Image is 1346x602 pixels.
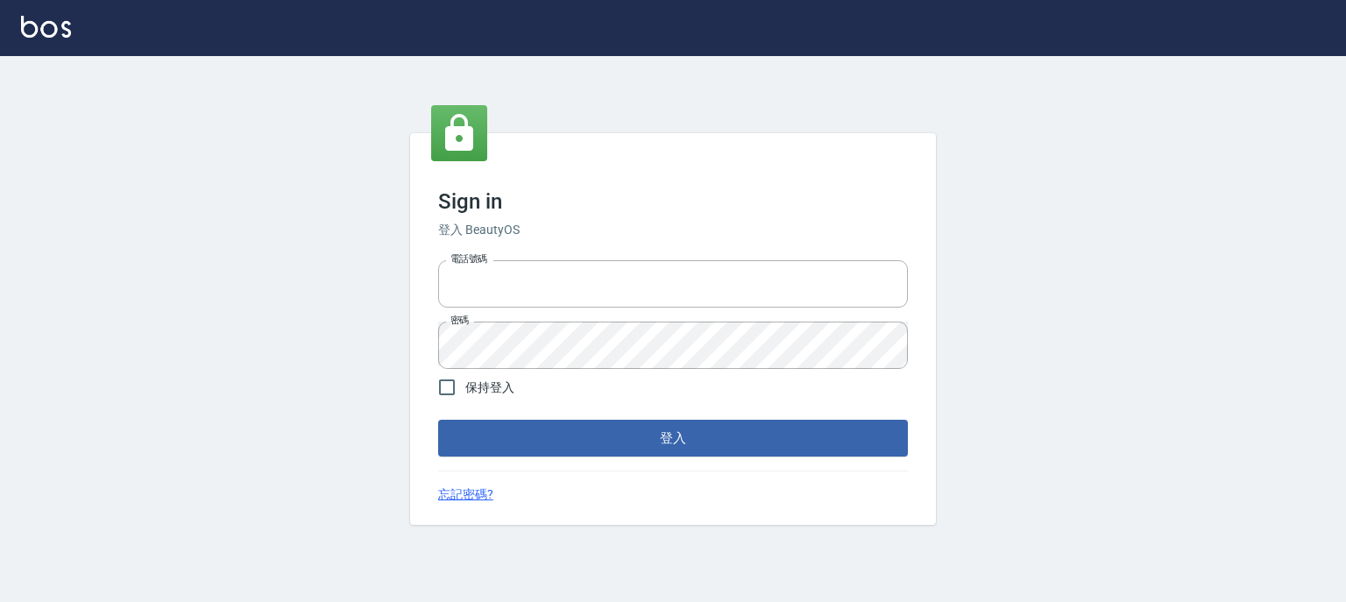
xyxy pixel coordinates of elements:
[438,420,908,457] button: 登入
[465,379,514,397] span: 保持登入
[21,16,71,38] img: Logo
[438,221,908,239] h6: 登入 BeautyOS
[450,252,487,266] label: 電話號碼
[438,485,493,504] a: 忘記密碼?
[450,314,469,327] label: 密碼
[438,189,908,214] h3: Sign in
